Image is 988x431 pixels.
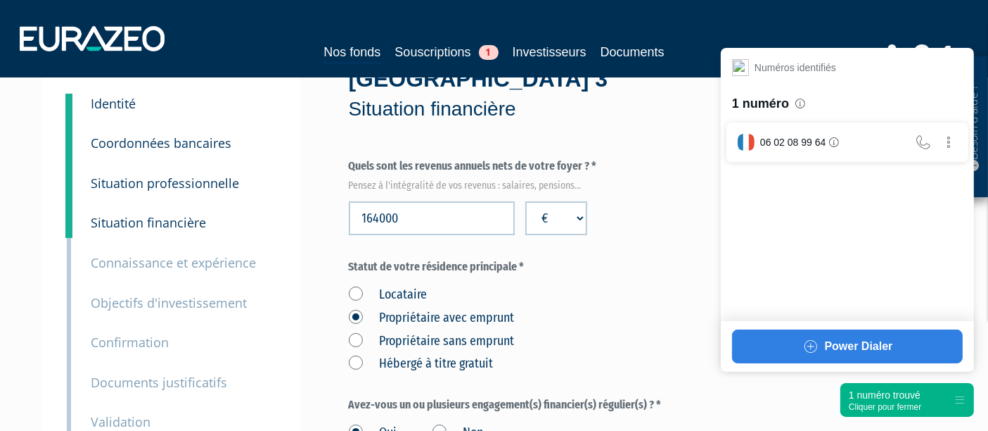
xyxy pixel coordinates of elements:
[349,286,428,304] label: Locataire
[91,95,136,112] small: Identité
[91,254,257,271] small: Connaissance et expérience
[91,413,151,430] small: Validation
[349,95,736,123] p: Situation financière
[349,332,515,351] label: Propriétaire sans emprunt
[479,45,499,60] span: 1
[91,135,232,151] small: Coordonnées bancaires
[349,355,494,373] label: Hébergé à titre gratuit
[349,259,847,275] label: Statut de votre résidence principale *
[349,179,847,193] em: Pensez à l'intégralité de vos revenus : salaires, pensions...
[323,42,380,64] a: Nos fonds
[349,309,515,327] label: Propriétaire avec emprunt
[349,158,847,189] label: Quels sont les revenus annuels nets de votre foyer ? *
[65,114,72,158] a: 2
[20,26,165,51] img: 1732889491-logotype_eurazeo_blanc_rvb.png
[513,42,586,62] a: Investisseurs
[91,294,248,311] small: Objectifs d'investissement
[91,374,228,391] small: Documents justificatifs
[65,154,72,198] a: 3
[91,175,240,192] small: Situation professionnelle
[91,334,169,351] small: Confirmation
[394,42,498,62] a: Souscriptions1
[966,64,982,191] p: Besoin d'aide ?
[65,194,72,237] a: 4
[91,214,207,231] small: Situation financière
[601,42,665,62] a: Documents
[65,94,72,122] a: 1
[349,397,847,413] label: Avez-vous un ou plusieurs engagement(s) financier(s) régulier(s) ? *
